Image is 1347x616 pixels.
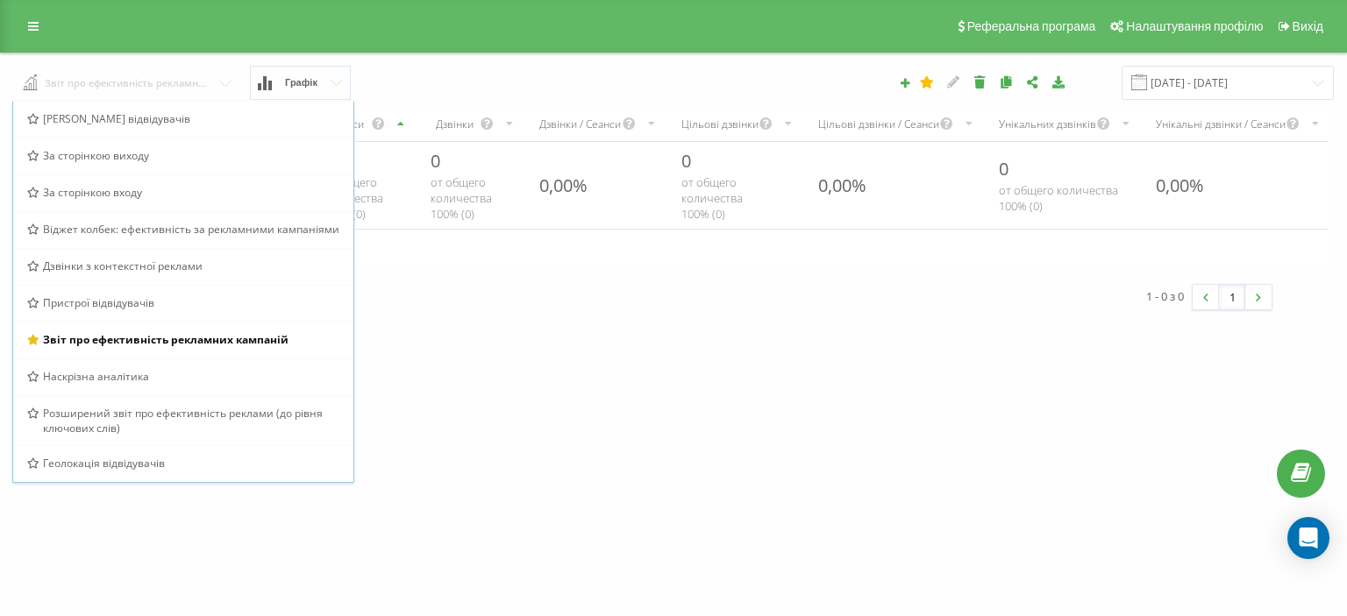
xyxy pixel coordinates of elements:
div: 0,00% [818,173,866,197]
span: от общего количества 100% ( 0 ) [999,182,1118,214]
button: Графік [250,66,351,100]
span: 0 [999,157,1008,181]
i: Редагувати звіт [946,75,961,88]
span: За сторінкою входу [43,185,142,200]
span: 0 [431,149,440,173]
span: от общего количества 100% ( 0 ) [681,174,743,222]
span: Пристрої відвідувачів [43,295,154,310]
i: Завантажити звіт [1051,75,1066,88]
span: Віджет колбек: ефективність за рекламними кампаніями [43,222,339,237]
span: Наскрізна аналітика [43,369,149,384]
span: За сторінкою виходу [43,148,149,163]
span: Розширений звіт про ефективність реклами (до рівня ключових слів) [43,406,340,435]
span: Реферальна програма [967,19,1096,33]
span: Звіт про ефективність рекламних кампаній [43,332,289,347]
a: 1 [1219,285,1245,309]
i: Цей звіт буде завантажено першим при відкритті Аналітики. Ви можете призначити будь-який інший ва... [920,75,935,88]
div: 0,00% [1156,173,1204,197]
div: scrollable content [19,106,1328,265]
span: от общего количества 100% ( 0 ) [431,174,492,222]
div: Цільові дзвінки / Сеанси [818,117,939,131]
div: Дзвінки [431,117,480,131]
span: Геолокація відвідувачів [43,456,165,471]
div: Цільові дзвінки [681,117,759,131]
div: Унікальні дзвінки / Сеанси [1156,117,1286,131]
span: Дзвінки з контекстної реклами [43,258,203,273]
div: Дзвінки / Сеанси [539,117,622,131]
i: Копіювати звіт [999,75,1014,88]
i: Створити звіт [899,77,911,88]
div: Унікальних дзвінків [999,117,1096,131]
div: Open Intercom Messenger [1287,517,1329,559]
div: 1 - 0 з 0 [1146,287,1184,305]
i: Поділитися налаштуваннями звіту [1025,75,1040,88]
span: Вихід [1293,19,1323,33]
i: Видалити звіт [973,75,987,88]
span: Налаштування профілю [1126,19,1263,33]
div: 0,00% [539,173,588,197]
span: 0 [681,149,691,173]
span: [PERSON_NAME] відвідувачів [43,111,190,126]
span: Графік [285,77,317,89]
